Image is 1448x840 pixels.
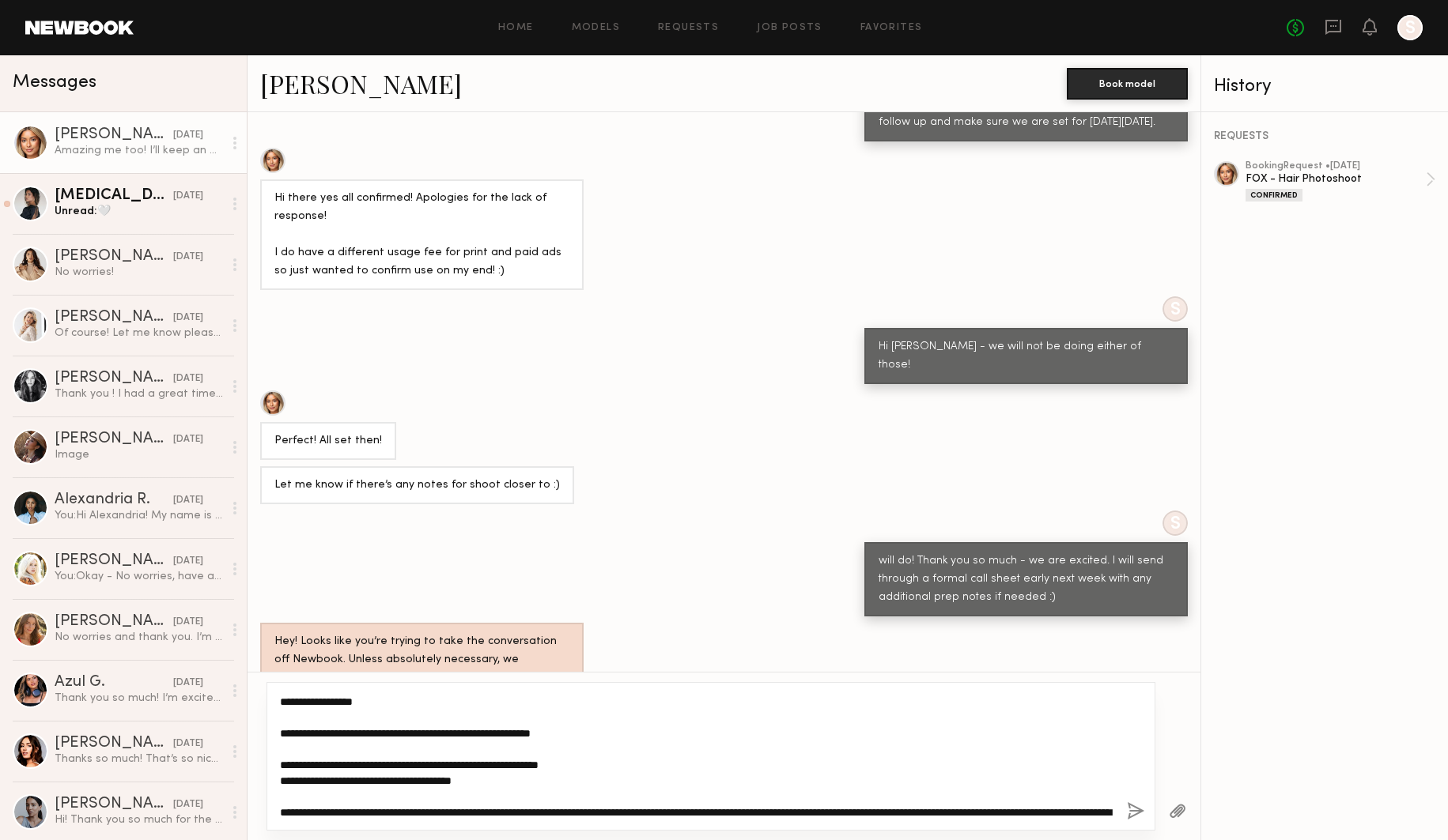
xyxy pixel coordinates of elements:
div: [DATE] [173,432,203,447]
div: Unread: 🤍 [55,204,223,219]
div: Image [55,447,223,462]
div: [DATE] [173,554,203,569]
a: Requests [658,23,719,33]
div: [PERSON_NAME] [55,797,173,812]
div: [DATE] [173,493,203,508]
div: Alexandria R. [55,492,173,508]
div: History [1214,77,1435,96]
div: [MEDICAL_DATA][PERSON_NAME] [55,188,173,204]
a: Models [572,23,620,33]
div: No worries! [55,265,223,280]
div: Hi there yes all confirmed! Apologies for the lack of response! I do have a different usage fee f... [274,190,569,281]
div: [DATE] [173,128,203,143]
div: Thank you ! I had a great time with you as well :) can’t wait to see ! [55,386,223,401]
div: [PERSON_NAME] [55,431,173,447]
a: Favorites [860,23,923,33]
a: Job Posts [757,23,822,33]
div: [PERSON_NAME] [55,127,173,143]
div: Azul G. [55,675,173,691]
div: [DATE] [173,615,203,630]
span: Messages [13,73,96,92]
div: [PERSON_NAME] [55,249,173,265]
div: Of course! Let me know please 🙏🏼 [55,326,223,341]
div: You: Hi Alexandria! My name is [PERSON_NAME], reaching out from [GEOGRAPHIC_DATA], an LA based ha... [55,508,223,523]
div: Hi! Thank you so much for the update, I hope the shoot goes well! and of course, I’m definitely o... [55,812,223,827]
div: Hi [PERSON_NAME] - we will not be doing either of those! [879,338,1174,375]
div: [DATE] [173,311,203,326]
div: FOX - Hair Photoshoot [1246,171,1426,186]
div: [DATE] [173,736,203,751]
div: [DATE] [173,250,203,265]
div: [DATE] [173,676,203,691]
div: REQUESTS [1214,131,1435,142]
div: Thank you so much! I’m excited to look through them :) [55,691,223,706]
div: Let me know if there’s any notes for shoot closer to :) [274,477,560,495]
div: Thanks so much! That’s so nice of you guys. Everything looks amazing! [55,751,223,767]
div: Perfect! All set then! [274,432,382,450]
a: S [1397,15,1423,40]
a: bookingRequest •[DATE]FOX - Hair PhotoshootConfirmed [1246,161,1435,202]
div: [PERSON_NAME] [55,553,173,569]
div: [PERSON_NAME] [55,614,173,630]
div: Amazing me too! I’ll keep an eye out for it! Thank you! [55,143,223,158]
div: booking Request • [DATE] [1246,161,1426,171]
div: Hi [PERSON_NAME], [PERSON_NAME] reaching out to follow up and make sure we are set for [DATE][DATE]. [879,96,1174,132]
a: Home [498,23,534,33]
a: [PERSON_NAME] [260,66,462,100]
button: Book model [1067,68,1188,100]
div: You: Okay - No worries, have a great rest of your week! [55,569,223,584]
div: will do! Thank you so much - we are excited. I will send through a formal call sheet early next w... [879,552,1174,607]
div: Confirmed [1246,189,1302,202]
a: Book model [1067,76,1188,89]
div: [PERSON_NAME] [55,736,173,751]
div: [DATE] [173,189,203,204]
div: [PERSON_NAME] [55,310,173,326]
div: [PERSON_NAME] [55,371,173,386]
div: Hey! Looks like you’re trying to take the conversation off Newbook. Unless absolutely necessary, ... [274,633,569,706]
div: [DATE] [173,371,203,386]
div: No worries and thank you. I’m so glad you all love the content - It came out great! [55,630,223,645]
div: [DATE] [173,797,203,812]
